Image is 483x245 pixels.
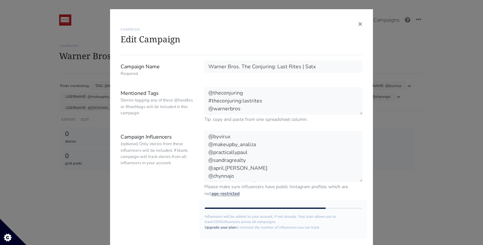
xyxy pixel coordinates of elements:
textarea: @byvirux @makeupby_analiza @practicallypaul @sandragrealty @april.[PERSON_NAME] @chynnajo @[DOMAI... [204,131,362,182]
span: × [358,18,362,29]
div: Influencers will be added to your account, if not already. Your plan allows you to track influenc... [199,200,367,238]
p: to increase the number of influencers you can track. [205,225,362,231]
label: Campaign Name [116,60,199,79]
input: Campaign Name [204,60,362,73]
a: Upgrade your plan [205,225,236,230]
button: Close [358,20,362,28]
textarea: @theconjuring #theconjuring:lastrites @warnerbros @hm_comms #theconjuring [204,87,362,115]
small: Tip: copy and paste from one spreadsheet column. [204,116,362,123]
h6: CAMPAIGN [121,28,362,32]
h1: Edit Campaign [121,34,362,44]
small: (optional) Only stories from these influencers will be included. If blank, campaign will track st... [121,141,195,166]
label: Campaign Influencers [116,131,199,197]
small: Required. [121,71,195,77]
small: Please make sure influencers have public Instagram profiles which are not . [204,183,362,197]
label: Mentioned Tags [116,87,199,123]
a: age-restricted [211,190,240,197]
small: Stories tagging any of these @handles or #hashtags will be included in this campaign. [121,97,195,116]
